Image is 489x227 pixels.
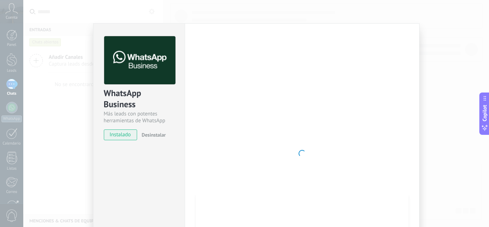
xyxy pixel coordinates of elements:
[142,132,166,138] span: Desinstalar
[104,110,174,124] div: Más leads con potentes herramientas de WhatsApp
[481,105,488,121] span: Copilot
[104,88,174,110] div: WhatsApp Business
[104,129,137,140] span: instalado
[139,129,166,140] button: Desinstalar
[104,36,175,85] img: logo_main.png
